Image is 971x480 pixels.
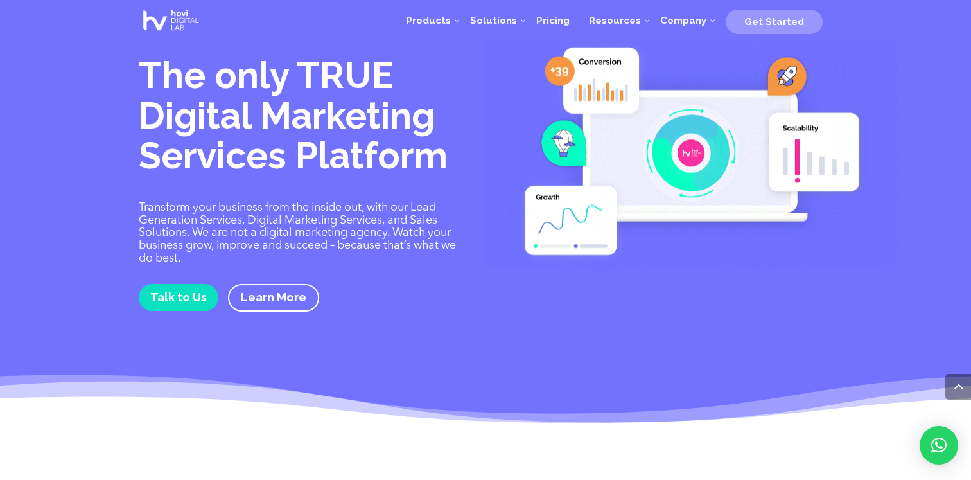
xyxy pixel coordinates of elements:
a: Resources [579,1,651,40]
a: Talk to Us [139,284,218,310]
span: Solutions [470,15,517,26]
a: Solutions [460,1,527,40]
span: Company [660,15,706,26]
span: Pricing [536,15,570,26]
h1: The only TRUE Digital Marketing Services Platform [139,55,466,182]
a: Pricing [527,1,579,40]
span: Resources [589,15,641,26]
p: Transform your business from the inside out, with our Lead Generation Services, Digital Marketing... [139,202,466,265]
img: Digital Marketing Services [485,37,898,270]
a: Products [396,1,460,40]
span: Get Started [744,16,804,28]
a: Company [651,1,716,40]
span: Products [406,15,451,26]
a: Learn More [228,284,319,312]
a: Get Started [726,11,823,30]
